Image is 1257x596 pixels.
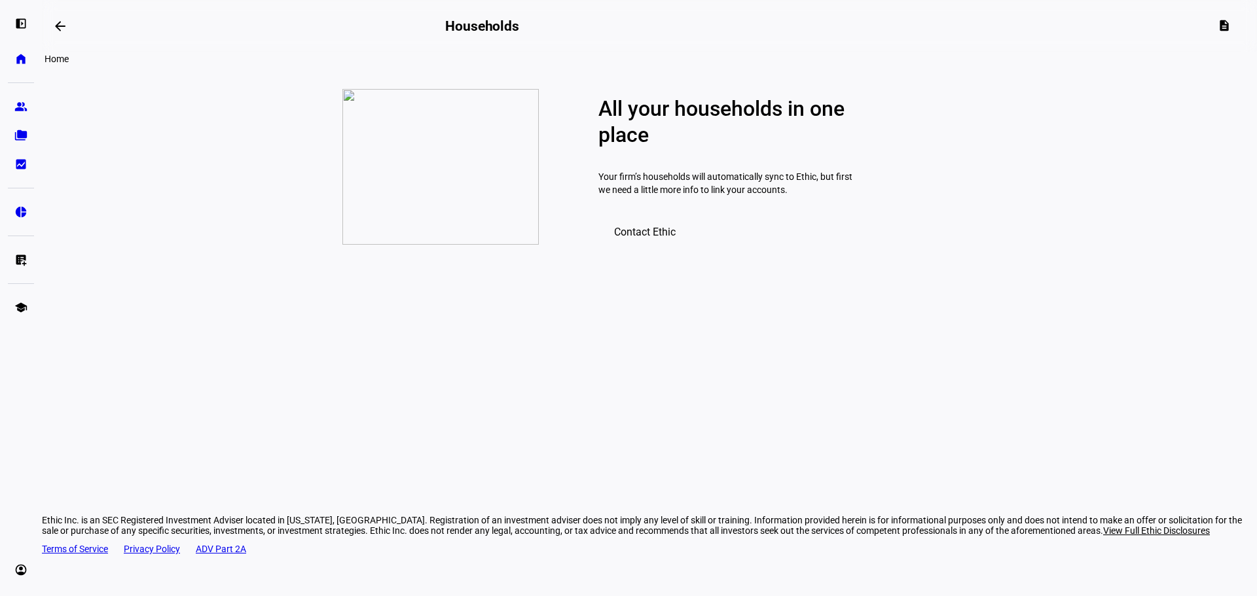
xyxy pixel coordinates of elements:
div: Home [39,51,74,67]
mat-icon: description [1218,19,1231,32]
img: zero-household.png [342,89,539,245]
a: ADV Part 2A [196,544,246,554]
span: Contact Ethic [614,226,676,238]
eth-mat-symbol: account_circle [14,563,27,576]
a: folder_copy [8,122,34,149]
a: pie_chart [8,199,34,225]
a: group [8,94,34,120]
eth-mat-symbol: school [14,301,27,314]
eth-mat-symbol: group [14,100,27,113]
h2: Households [445,18,519,34]
div: Ethic Inc. is an SEC Registered Investment Adviser located in [US_STATE], [GEOGRAPHIC_DATA]. Regi... [42,515,1257,536]
a: home [8,46,34,72]
eth-mat-symbol: folder_copy [14,129,27,142]
eth-mat-symbol: bid_landscape [14,158,27,171]
mat-icon: arrow_backwards [52,18,68,34]
a: bid_landscape [8,151,34,177]
p: All your households in one place [598,96,854,148]
eth-mat-symbol: list_alt_add [14,253,27,266]
button: Contact Ethic [598,219,691,245]
a: Terms of Service [42,544,108,554]
span: View Full Ethic Disclosures [1103,525,1210,536]
p: Your firm’s households will automatically sync to Ethic, but first we need a little more info to ... [598,157,854,209]
eth-mat-symbol: pie_chart [14,205,27,219]
eth-mat-symbol: home [14,52,27,65]
eth-mat-symbol: left_panel_open [14,17,27,30]
a: Privacy Policy [124,544,180,554]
